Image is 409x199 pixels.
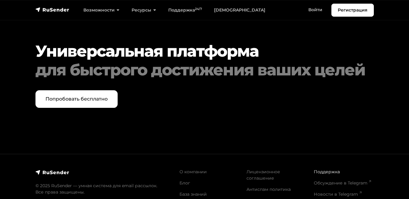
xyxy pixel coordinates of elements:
[35,183,172,195] p: © 2025 RuSender — умная система для email рассылок. Все права защищены.
[314,180,371,186] a: Обсуждение в Telegram
[179,180,190,186] a: Блог
[35,169,69,175] img: RuSender
[314,191,362,197] a: Новости в Telegram
[302,4,328,16] a: Войти
[126,4,162,16] a: Ресурсы
[162,4,208,16] a: Поддержка24/7
[246,187,291,192] a: Антиспам политика
[35,61,374,79] div: для быстрого достижения ваших целей
[35,90,118,108] a: Попробовать бесплатно
[179,169,207,174] a: О компании
[314,169,340,174] a: Поддержка
[179,191,207,197] a: База знаний
[246,169,280,181] a: Лицензионное соглашение
[77,4,126,16] a: Возможности
[208,4,271,16] a: [DEMOGRAPHIC_DATA]
[195,7,202,11] sup: 24/7
[35,42,374,80] h2: Универсальная платформа
[35,7,69,13] img: RuSender
[331,4,374,17] a: Регистрация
